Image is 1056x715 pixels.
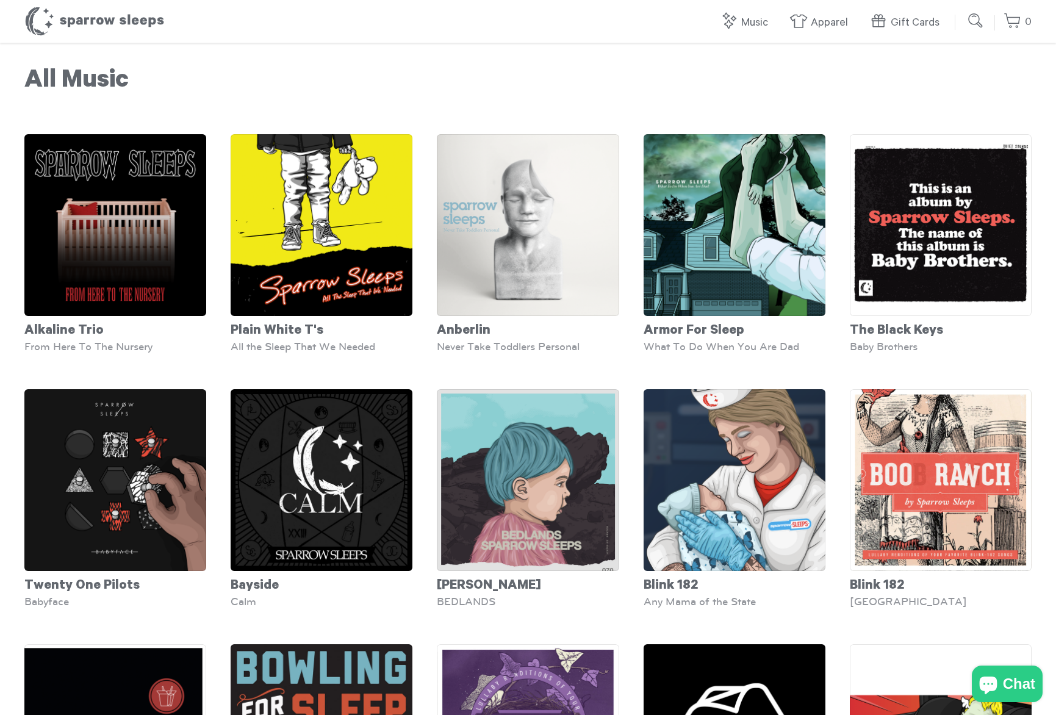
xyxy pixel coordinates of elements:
[231,134,412,353] a: Plain White T's All the Sleep That We Needed
[850,389,1032,608] a: Blink 182 [GEOGRAPHIC_DATA]
[24,340,206,353] div: From Here To The Nursery
[437,595,619,608] div: BEDLANDS
[24,6,165,37] h1: Sparrow Sleeps
[437,134,619,353] a: Anberlin Never Take Toddlers Personal
[231,389,412,608] a: Bayside Calm
[850,134,1032,353] a: The Black Keys Baby Brothers
[644,134,825,316] img: ArmorForSleep-WhatToDoWhenYouAreDad-Cover-SparrowSleeps_grande.png
[24,595,206,608] div: Babyface
[850,595,1032,608] div: [GEOGRAPHIC_DATA]
[644,595,825,608] div: Any Mama of the State
[437,316,619,340] div: Anberlin
[644,340,825,353] div: What To Do When You Are Dad
[850,571,1032,595] div: Blink 182
[644,389,825,571] img: Blink-182-AnyMamaoftheState-Cover_grande.png
[231,595,412,608] div: Calm
[24,134,206,353] a: Alkaline Trio From Here To The Nursery
[964,9,988,33] input: Submit
[231,316,412,340] div: Plain White T's
[644,389,825,608] a: Blink 182 Any Mama of the State
[24,389,206,571] img: TwentyOnePilots-Babyface-Cover-SparrowSleeps_grande.png
[24,67,1032,98] h1: All Music
[789,10,854,36] a: Apparel
[850,316,1032,340] div: The Black Keys
[437,389,619,608] a: [PERSON_NAME] BEDLANDS
[644,134,825,353] a: Armor For Sleep What To Do When You Are Dad
[850,340,1032,353] div: Baby Brothers
[231,571,412,595] div: Bayside
[968,666,1046,705] inbox-online-store-chat: Shopify online store chat
[24,389,206,608] a: Twenty One Pilots Babyface
[231,389,412,571] img: SS-Calm-Cover-1600x1600_grande.png
[437,571,619,595] div: [PERSON_NAME]
[437,389,619,571] img: Halsey-Bedlands-SparrowSleeps-Cover_grande.png
[850,134,1032,316] img: SparrowSleeps-TheBlackKeys-BabyBrothers-Cover_grande.png
[437,134,619,316] img: SS-NeverTakeToddlersPersonal-Cover-1600x1600_grande.png
[231,340,412,353] div: All the Sleep That We Needed
[24,134,206,316] img: SS-FromHereToTheNursery-cover-1600x1600_grande.png
[231,134,412,316] img: SparrowSleeps-PlainWhiteT_s-AllTheSleepThatWeNeeded-Cover_grande.png
[644,316,825,340] div: Armor For Sleep
[24,316,206,340] div: Alkaline Trio
[850,389,1032,571] img: Boob-Ranch_grande.jpg
[869,10,946,36] a: Gift Cards
[437,340,619,353] div: Never Take Toddlers Personal
[1004,9,1032,35] a: 0
[720,10,774,36] a: Music
[644,571,825,595] div: Blink 182
[24,571,206,595] div: Twenty One Pilots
